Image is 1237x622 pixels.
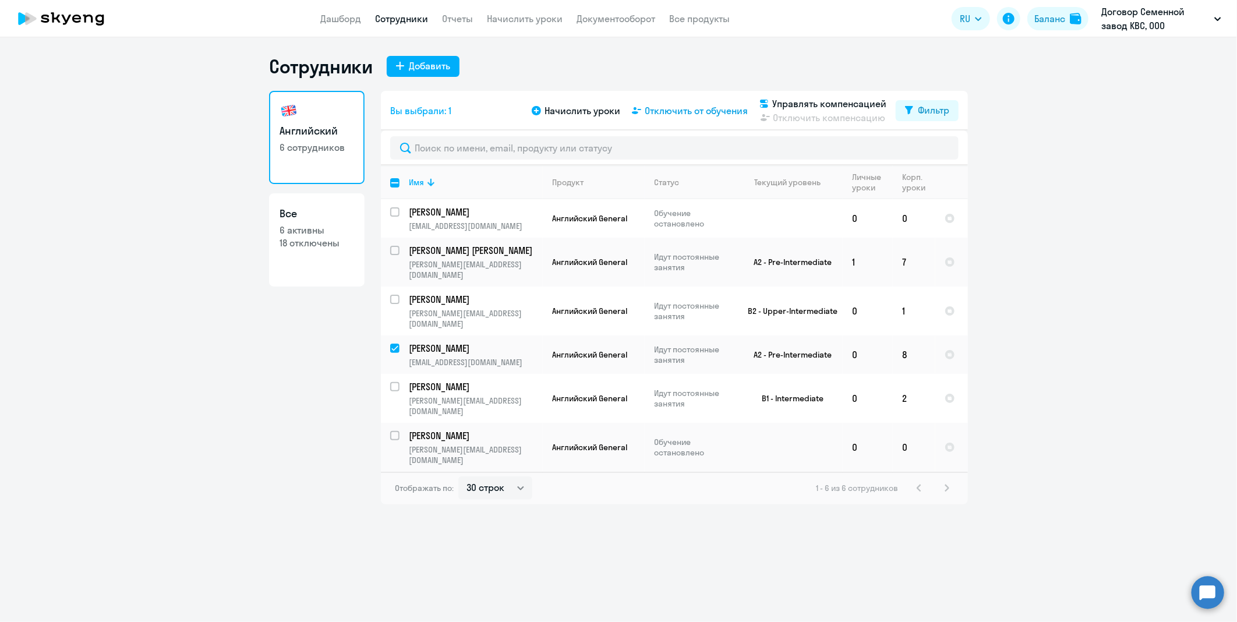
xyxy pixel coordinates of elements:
a: Начислить уроки [487,13,563,24]
a: [PERSON_NAME] [409,293,542,306]
a: Все6 активны18 отключены [269,193,365,287]
td: 0 [843,374,893,423]
p: Обучение остановлено [654,208,734,229]
p: Идут постоянные занятия [654,301,734,321]
div: Текущий уровень [744,177,842,188]
td: 2 [893,374,935,423]
h1: Сотрудники [269,55,373,78]
div: Добавить [409,59,450,73]
p: Обучение остановлено [654,437,734,458]
td: 0 [843,199,893,238]
td: 0 [893,199,935,238]
span: Английский General [552,393,627,404]
div: Корп. уроки [902,172,935,193]
a: Документооборот [577,13,655,24]
span: Английский General [552,213,627,224]
img: balance [1070,13,1082,24]
span: 1 - 6 из 6 сотрудников [816,483,898,493]
p: Идут постоянные занятия [654,344,734,365]
td: 0 [843,335,893,374]
p: [EMAIL_ADDRESS][DOMAIN_NAME] [409,357,542,367]
p: [PERSON_NAME] [409,429,540,442]
span: Английский General [552,257,627,267]
td: 0 [843,287,893,335]
span: Начислить уроки [545,104,620,118]
p: [PERSON_NAME][EMAIL_ADDRESS][DOMAIN_NAME] [409,395,542,416]
button: Фильтр [896,100,959,121]
span: Английский General [552,349,627,360]
td: B1 - Intermediate [734,374,843,423]
div: Текущий уровень [755,177,821,188]
a: Все продукты [669,13,730,24]
td: 8 [893,335,935,374]
a: Отчеты [442,13,473,24]
td: 7 [893,238,935,287]
p: 18 отключены [280,236,354,249]
p: [PERSON_NAME][EMAIL_ADDRESS][DOMAIN_NAME] [409,259,542,280]
p: 6 сотрудников [280,141,354,154]
div: Баланс [1034,12,1065,26]
div: Личные уроки [852,172,892,193]
div: Фильтр [918,103,949,117]
div: Имя [409,177,542,188]
a: [PERSON_NAME] [409,429,542,442]
td: 0 [893,423,935,472]
div: Статус [654,177,679,188]
td: 1 [893,287,935,335]
span: Отключить от обучения [645,104,748,118]
a: Английский6 сотрудников [269,91,365,184]
p: [PERSON_NAME] [409,342,540,355]
p: [EMAIL_ADDRESS][DOMAIN_NAME] [409,221,542,231]
div: Статус [654,177,734,188]
span: Управлять компенсацией [772,97,886,111]
a: Дашборд [320,13,361,24]
div: Продукт [552,177,584,188]
a: [PERSON_NAME] [409,342,542,355]
p: Идут постоянные занятия [654,252,734,273]
p: [PERSON_NAME] [409,380,540,393]
a: [PERSON_NAME] [409,380,542,393]
div: Личные уроки [852,172,885,193]
td: A2 - Pre-Intermediate [734,238,843,287]
button: RU [952,7,990,30]
div: Корп. уроки [902,172,927,193]
td: A2 - Pre-Intermediate [734,335,843,374]
td: B2 - Upper-Intermediate [734,287,843,335]
span: RU [960,12,970,26]
p: [PERSON_NAME][EMAIL_ADDRESS][DOMAIN_NAME] [409,444,542,465]
input: Поиск по имени, email, продукту или статусу [390,136,959,160]
div: Имя [409,177,424,188]
button: Добавить [387,56,460,77]
a: [PERSON_NAME] [409,206,542,218]
p: [PERSON_NAME] [409,293,540,306]
span: Отображать по: [395,483,454,493]
td: 0 [843,423,893,472]
span: Вы выбрали: 1 [390,104,451,118]
div: Продукт [552,177,644,188]
p: 6 активны [280,224,354,236]
h3: Английский [280,123,354,139]
img: english [280,101,298,120]
a: Сотрудники [375,13,428,24]
td: 1 [843,238,893,287]
span: Английский General [552,306,627,316]
a: [PERSON_NAME] [PERSON_NAME] [409,244,542,257]
p: [PERSON_NAME] [409,206,540,218]
p: [PERSON_NAME] [PERSON_NAME] [409,244,540,257]
h3: Все [280,206,354,221]
span: Английский General [552,442,627,453]
button: Договор Семенной завод КВС, ООО "СЕМЕННОЙ ЗАВОД КВС" [1095,5,1227,33]
button: Балансbalance [1027,7,1088,30]
p: [PERSON_NAME][EMAIL_ADDRESS][DOMAIN_NAME] [409,308,542,329]
p: Идут постоянные занятия [654,388,734,409]
p: Договор Семенной завод КВС, ООО "СЕМЕННОЙ ЗАВОД КВС" [1101,5,1210,33]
